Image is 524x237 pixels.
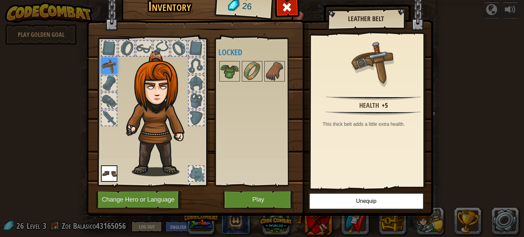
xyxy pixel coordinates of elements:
[218,48,304,57] h4: Locked
[223,190,294,209] button: Play
[309,193,424,210] button: Unequip
[243,62,262,81] img: portrait.png
[351,40,396,84] img: portrait.png
[96,190,183,209] button: Change Hero or Language
[326,111,421,115] img: hr.png
[123,51,196,176] img: hair_f2.png
[265,62,284,81] img: portrait.png
[101,58,117,74] img: portrait.png
[359,101,379,110] div: Health
[323,121,428,128] div: This thick belt adds a little extra health.
[334,15,398,23] h2: Leather Belt
[101,165,117,182] img: portrait.png
[382,101,388,110] div: +5
[326,96,421,100] img: hr.png
[220,62,239,81] img: portrait.png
